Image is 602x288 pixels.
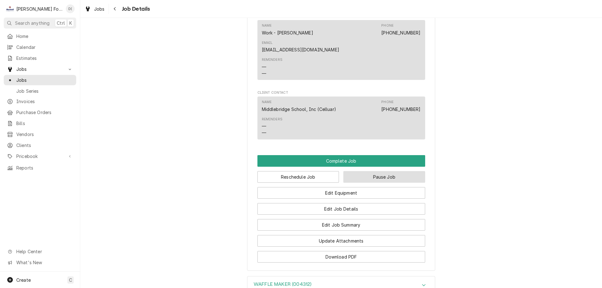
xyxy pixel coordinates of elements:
[4,151,76,161] a: Go to Pricebook
[257,203,425,215] button: Edit Job Details
[262,23,313,36] div: Name
[4,163,76,173] a: Reports
[4,246,76,257] a: Go to Help Center
[257,247,425,263] div: Button Group Row
[16,277,31,283] span: Create
[257,14,425,82] div: Location Contact
[16,248,72,255] span: Help Center
[4,18,76,29] button: Search anythingCtrlK
[15,20,50,26] span: Search anything
[4,129,76,139] a: Vendors
[262,23,272,28] div: Name
[94,6,105,12] span: Jobs
[262,47,339,52] a: [EMAIL_ADDRESS][DOMAIN_NAME]
[262,117,283,136] div: Reminders
[262,64,266,70] div: —
[66,4,75,13] div: Derek Testa (81)'s Avatar
[257,235,425,247] button: Update Attachments
[257,183,425,199] div: Button Group Row
[16,98,73,105] span: Invoices
[4,96,76,107] a: Invoices
[57,20,65,26] span: Ctrl
[4,53,76,63] a: Estimates
[16,153,64,160] span: Pricebook
[16,142,73,149] span: Clients
[16,259,72,266] span: What's New
[16,120,73,127] span: Bills
[257,20,425,80] div: Contact
[257,90,425,95] span: Client Contact
[4,107,76,118] a: Purchase Orders
[262,29,313,36] div: Work - [PERSON_NAME]
[257,215,425,231] div: Button Group Row
[257,171,339,183] button: Reschedule Job
[257,97,425,142] div: Client Contact List
[6,4,14,13] div: Marshall Food Equipment Service's Avatar
[262,129,266,136] div: —
[262,100,336,112] div: Name
[16,109,73,116] span: Purchase Orders
[381,30,420,35] a: [PHONE_NUMBER]
[381,100,420,112] div: Phone
[262,40,339,53] div: Email
[66,4,75,13] div: D(
[16,165,73,171] span: Reports
[6,4,14,13] div: M
[257,155,425,263] div: Button Group
[4,86,76,96] a: Job Series
[4,257,76,268] a: Go to What's New
[4,75,76,85] a: Jobs
[69,20,72,26] span: K
[69,277,72,283] span: C
[381,107,420,112] a: [PHONE_NUMBER]
[16,55,73,61] span: Estimates
[262,100,272,105] div: Name
[343,171,425,183] button: Pause Job
[262,123,266,129] div: —
[16,88,73,94] span: Job Series
[257,187,425,199] button: Edit Equipment
[16,77,73,83] span: Jobs
[262,57,283,76] div: Reminders
[262,117,283,122] div: Reminders
[257,251,425,263] button: Download PDF
[381,23,393,28] div: Phone
[82,4,107,14] a: Jobs
[262,106,336,113] div: Middlebridge School, Inc (Celluar)
[257,219,425,231] button: Edit Job Summary
[4,118,76,128] a: Bills
[257,90,425,142] div: Client Contact
[4,64,76,74] a: Go to Jobs
[257,167,425,183] div: Button Group Row
[381,23,420,36] div: Phone
[262,70,266,77] div: —
[110,4,120,14] button: Navigate back
[16,6,62,12] div: [PERSON_NAME] Food Equipment Service
[4,42,76,52] a: Calendar
[257,155,425,167] div: Button Group Row
[262,57,283,62] div: Reminders
[16,44,73,50] span: Calendar
[262,40,273,45] div: Email
[120,5,150,13] span: Job Details
[257,20,425,83] div: Location Contact List
[16,66,64,72] span: Jobs
[254,281,311,287] h3: WAFFLE MAKER (004312)
[257,199,425,215] div: Button Group Row
[381,100,393,105] div: Phone
[4,31,76,41] a: Home
[16,33,73,39] span: Home
[4,140,76,150] a: Clients
[257,155,425,167] button: Complete Job
[16,131,73,138] span: Vendors
[257,231,425,247] div: Button Group Row
[257,97,425,139] div: Contact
